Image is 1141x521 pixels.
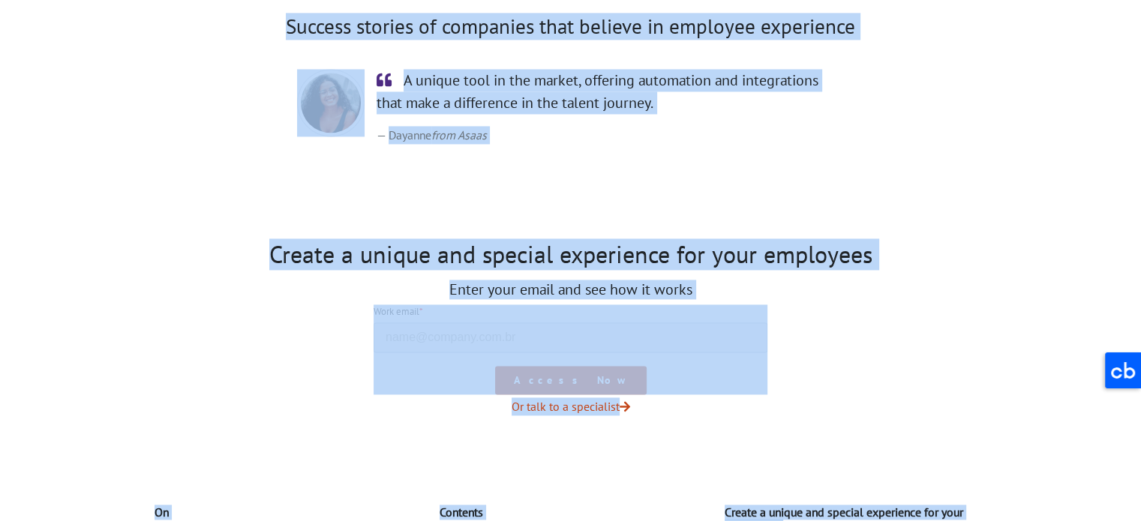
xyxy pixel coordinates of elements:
font: Dayanne [389,127,431,142]
cite: Wings [431,127,487,142]
font: On [155,505,169,520]
font: A unique tool in the market, offering automation and integrations that make a difference in the t... [377,70,818,112]
iframe: Form 1 [374,304,767,394]
font: Create a unique and special experience for your employees [269,238,872,270]
img: Asaas Day [297,69,365,136]
font: from Asaas [431,127,487,142]
font: Enter your email and see how it works [449,280,692,299]
font: Success stories of companies that believe in employee experience [286,13,855,40]
a: Or talk to a specialist [512,399,630,414]
font: Contents [440,505,483,520]
font: Or talk to a specialist [512,399,620,414]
